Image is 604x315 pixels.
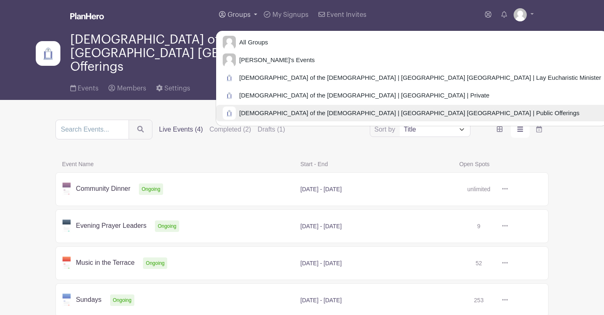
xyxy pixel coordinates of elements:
[374,125,398,134] label: Sort by
[70,13,104,19] img: logo_white-6c42ec7e38ccf1d336a20a19083b03d10ae64f83f12c07503d8b9e83406b4c7d.svg
[223,107,236,120] img: Doors3.jpg
[57,159,295,169] span: Event Name
[223,36,236,49] img: default-ce2991bfa6775e67f084385cd625a349d9dcbb7a52a09fb2fda1e96e2d18dcdb.png
[236,38,268,47] span: All Groups
[70,33,387,74] span: [DEMOGRAPHIC_DATA] of the [DEMOGRAPHIC_DATA] | [GEOGRAPHIC_DATA] [GEOGRAPHIC_DATA] | Public Offer...
[454,159,534,169] span: Open Spots
[223,53,236,67] img: default-ce2991bfa6775e67f084385cd625a349d9dcbb7a52a09fb2fda1e96e2d18dcdb.png
[236,73,601,83] span: [DEMOGRAPHIC_DATA] of the [DEMOGRAPHIC_DATA] | [GEOGRAPHIC_DATA] [GEOGRAPHIC_DATA] | Lay Eucharis...
[223,71,236,84] img: Doors3.jpg
[327,12,367,18] span: Event Invites
[117,85,146,92] span: Members
[210,125,251,134] label: Completed (2)
[159,125,203,134] label: Live Events (4)
[514,8,527,21] img: default-ce2991bfa6775e67f084385cd625a349d9dcbb7a52a09fb2fda1e96e2d18dcdb.png
[70,74,99,100] a: Events
[272,12,309,18] span: My Signups
[295,159,454,169] span: Start - End
[156,74,190,100] a: Settings
[490,121,549,138] div: order and view
[164,85,190,92] span: Settings
[236,91,489,100] span: [DEMOGRAPHIC_DATA] of the [DEMOGRAPHIC_DATA] | [GEOGRAPHIC_DATA] | Private
[258,125,285,134] label: Drafts (1)
[236,56,315,65] span: [PERSON_NAME]'s Events
[78,85,99,92] span: Events
[223,89,236,102] img: Doors3.jpg
[36,41,60,66] img: Doors3.jpg
[108,74,146,100] a: Members
[228,12,251,18] span: Groups
[55,120,129,139] input: Search Events...
[159,125,292,134] div: filters
[236,109,579,118] span: [DEMOGRAPHIC_DATA] of the [DEMOGRAPHIC_DATA] | [GEOGRAPHIC_DATA] [GEOGRAPHIC_DATA] | Public Offer...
